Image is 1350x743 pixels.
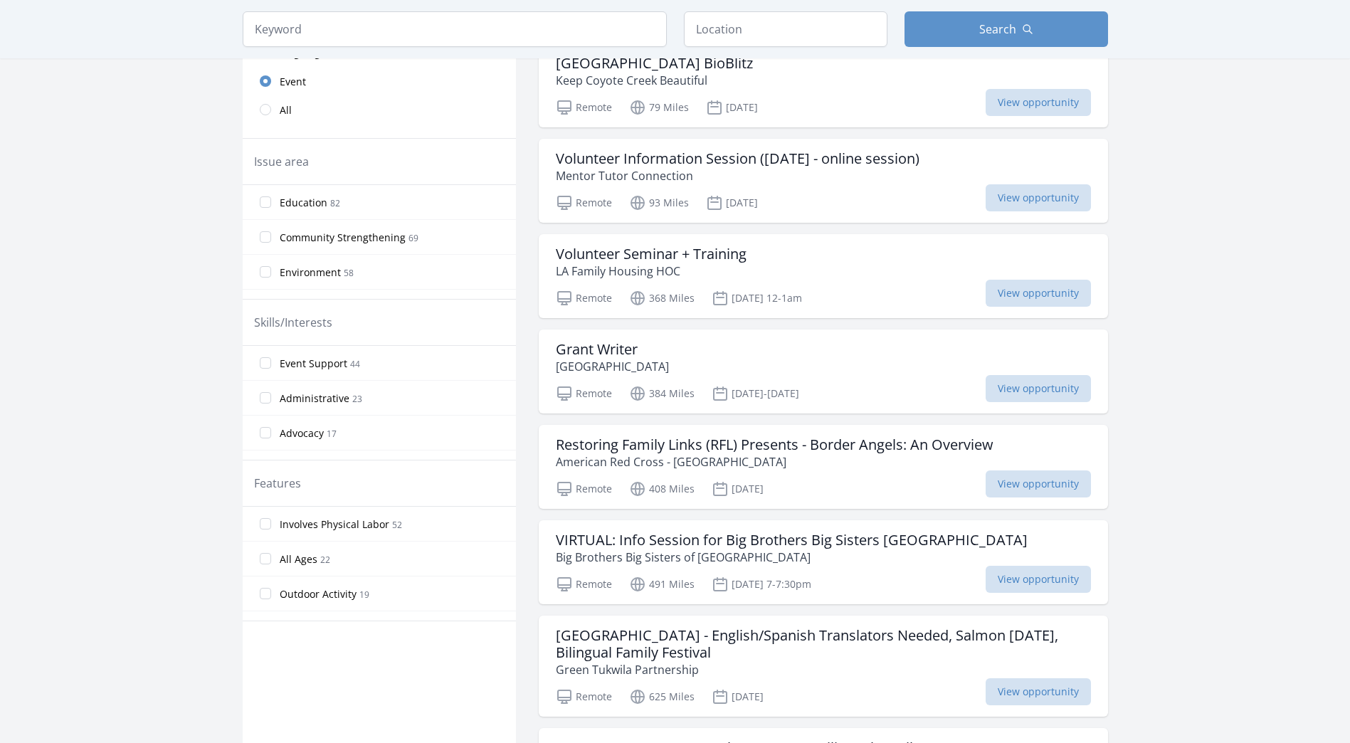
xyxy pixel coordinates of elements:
span: Community Strengthening [280,231,406,245]
h3: Restoring Family Links (RFL) Presents - Border Angels: An Overview [556,436,993,453]
p: [DATE] [706,194,758,211]
a: Volunteer Information Session ([DATE] - online session) Mentor Tutor Connection Remote 93 Miles [... [539,139,1108,223]
p: American Red Cross - [GEOGRAPHIC_DATA] [556,453,993,470]
span: View opportunity [986,566,1091,593]
a: Restoring Family Links (RFL) Presents - Border Angels: An Overview American Red Cross - [GEOGRAPH... [539,425,1108,509]
legend: Issue area [254,153,309,170]
a: [GEOGRAPHIC_DATA] - English/Spanish Translators Needed, Salmon [DATE], Bilingual Family Festival ... [539,616,1108,717]
p: 93 Miles [629,194,689,211]
p: Remote [556,576,612,593]
p: 368 Miles [629,290,695,307]
p: Remote [556,688,612,705]
h3: [GEOGRAPHIC_DATA] - English/Spanish Translators Needed, Salmon [DATE], Bilingual Family Festival [556,627,1091,661]
span: All Ages [280,552,317,567]
span: Event [280,75,306,89]
input: All Ages 22 [260,553,271,564]
p: Remote [556,194,612,211]
p: 491 Miles [629,576,695,593]
input: Education 82 [260,196,271,208]
p: 79 Miles [629,99,689,116]
p: Remote [556,99,612,116]
p: [DATE] [706,99,758,116]
input: Involves Physical Labor 52 [260,518,271,529]
input: Keyword [243,11,667,47]
a: [GEOGRAPHIC_DATA] BioBlitz Keep Coyote Creek Beautiful Remote 79 Miles [DATE] View opportunity [539,43,1108,127]
span: 58 [344,267,354,279]
span: 69 [408,232,418,244]
input: Environment 58 [260,266,271,278]
p: [DATE]-[DATE] [712,385,799,402]
span: 22 [320,554,330,566]
span: 82 [330,197,340,209]
button: Search [905,11,1108,47]
input: Advocacy 17 [260,427,271,438]
p: 384 Miles [629,385,695,402]
span: View opportunity [986,678,1091,705]
span: Advocacy [280,426,324,441]
input: Outdoor Activity 19 [260,588,271,599]
span: 52 [392,519,402,531]
p: Remote [556,480,612,497]
span: 23 [352,393,362,405]
span: All [280,103,292,117]
legend: Skills/Interests [254,314,332,331]
span: Education [280,196,327,210]
span: Search [979,21,1016,38]
span: Outdoor Activity [280,587,357,601]
p: 625 Miles [629,688,695,705]
input: Administrative 23 [260,392,271,404]
span: Environment [280,265,341,280]
a: VIRTUAL: Info Session for Big Brothers Big Sisters [GEOGRAPHIC_DATA] Big Brothers Big Sisters of ... [539,520,1108,604]
p: Remote [556,290,612,307]
span: View opportunity [986,375,1091,402]
span: Event Support [280,357,347,371]
p: Keep Coyote Creek Beautiful [556,72,753,89]
h3: Volunteer Information Session ([DATE] - online session) [556,150,919,167]
a: Volunteer Seminar + Training LA Family Housing HOC Remote 368 Miles [DATE] 12-1am View opportunity [539,234,1108,318]
span: View opportunity [986,184,1091,211]
span: Involves Physical Labor [280,517,389,532]
p: [DATE] [712,480,764,497]
span: View opportunity [986,280,1091,307]
a: All [243,95,516,124]
a: Grant Writer [GEOGRAPHIC_DATA] Remote 384 Miles [DATE]-[DATE] View opportunity [539,330,1108,413]
p: Remote [556,385,612,402]
p: Big Brothers Big Sisters of [GEOGRAPHIC_DATA] [556,549,1028,566]
span: View opportunity [986,470,1091,497]
input: Location [684,11,887,47]
input: Event Support 44 [260,357,271,369]
p: 408 Miles [629,480,695,497]
p: Green Tukwila Partnership [556,661,1091,678]
legend: Features [254,475,301,492]
p: [DATE] 12-1am [712,290,802,307]
span: Administrative [280,391,349,406]
h3: [GEOGRAPHIC_DATA] BioBlitz [556,55,753,72]
p: [DATE] [712,688,764,705]
h3: VIRTUAL: Info Session for Big Brothers Big Sisters [GEOGRAPHIC_DATA] [556,532,1028,549]
span: 19 [359,589,369,601]
span: 44 [350,358,360,370]
p: [GEOGRAPHIC_DATA] [556,358,669,375]
span: 17 [327,428,337,440]
p: [DATE] 7-7:30pm [712,576,811,593]
p: Mentor Tutor Connection [556,167,919,184]
input: Community Strengthening 69 [260,231,271,243]
h3: Volunteer Seminar + Training [556,246,747,263]
h3: Grant Writer [556,341,669,358]
span: View opportunity [986,89,1091,116]
p: LA Family Housing HOC [556,263,747,280]
a: Event [243,67,516,95]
